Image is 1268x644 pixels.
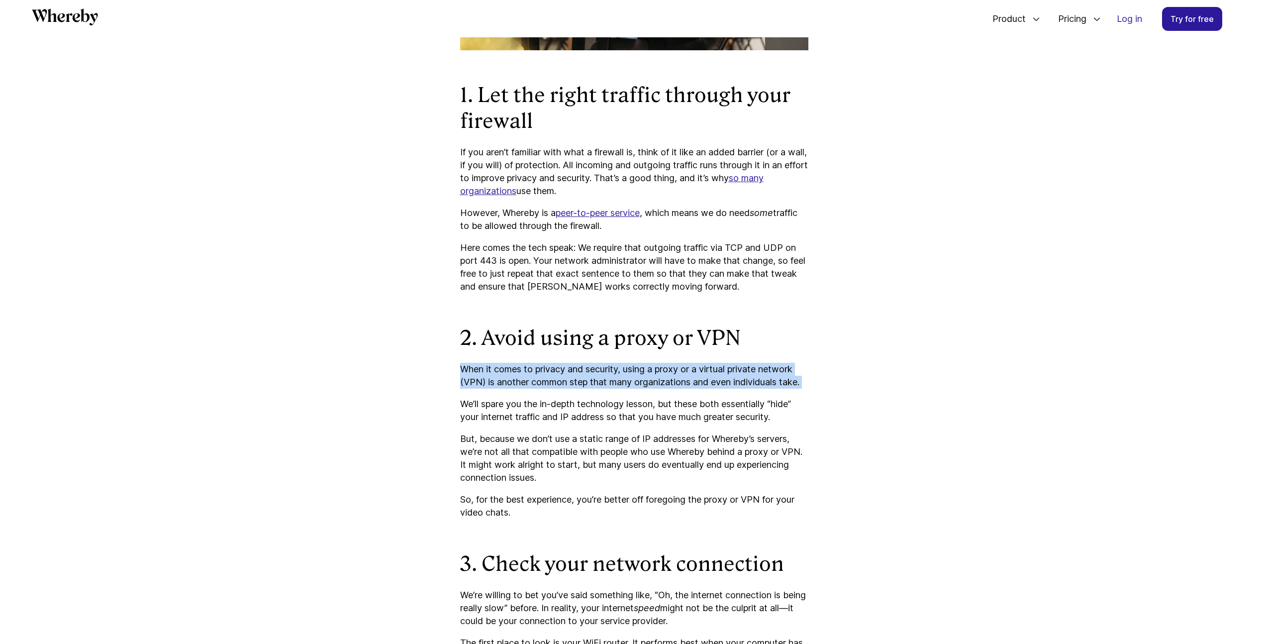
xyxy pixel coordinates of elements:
[32,8,98,29] a: Whereby
[460,207,808,232] p: However, Whereby is a , which means we do need traffic to be allowed through the firewall.
[1162,7,1222,31] a: Try for free
[460,146,808,198] p: If you aren’t familiar with what a firewall is, think of it like an added barrier (or a wall, if ...
[460,241,808,293] p: Here comes the tech speak: We require that outgoing traffic via TCP and UDP on port 443 is open. ...
[460,83,790,133] strong: 1. Let the right traffic through your firewall
[460,398,808,424] p: We’ll spare you the in-depth technology lesson, but these both essentially “hide” your internet t...
[32,8,98,25] svg: Whereby
[460,363,808,389] p: When it comes to privacy and security, using a proxy or a virtual private network (VPN) is anothe...
[634,603,660,613] i: speed
[1048,2,1089,35] span: Pricing
[460,432,808,484] p: But, because we don’t use a static range of IP addresses for Whereby’s servers, we’re not all tha...
[460,589,808,628] p: We’re willing to bet you’ve said something like, “Oh, the internet connection is being really slo...
[460,493,808,519] p: So, for the best experience, you’re better off foregoing the proxy or VPN for your video chats.
[982,2,1028,35] span: Product
[1109,7,1150,30] a: Log in
[460,326,741,350] strong: 2. Avoid using a proxy or VPN
[556,208,640,218] a: peer-to-peer service
[750,208,773,218] i: some
[460,552,784,576] strong: 3. Check your network connection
